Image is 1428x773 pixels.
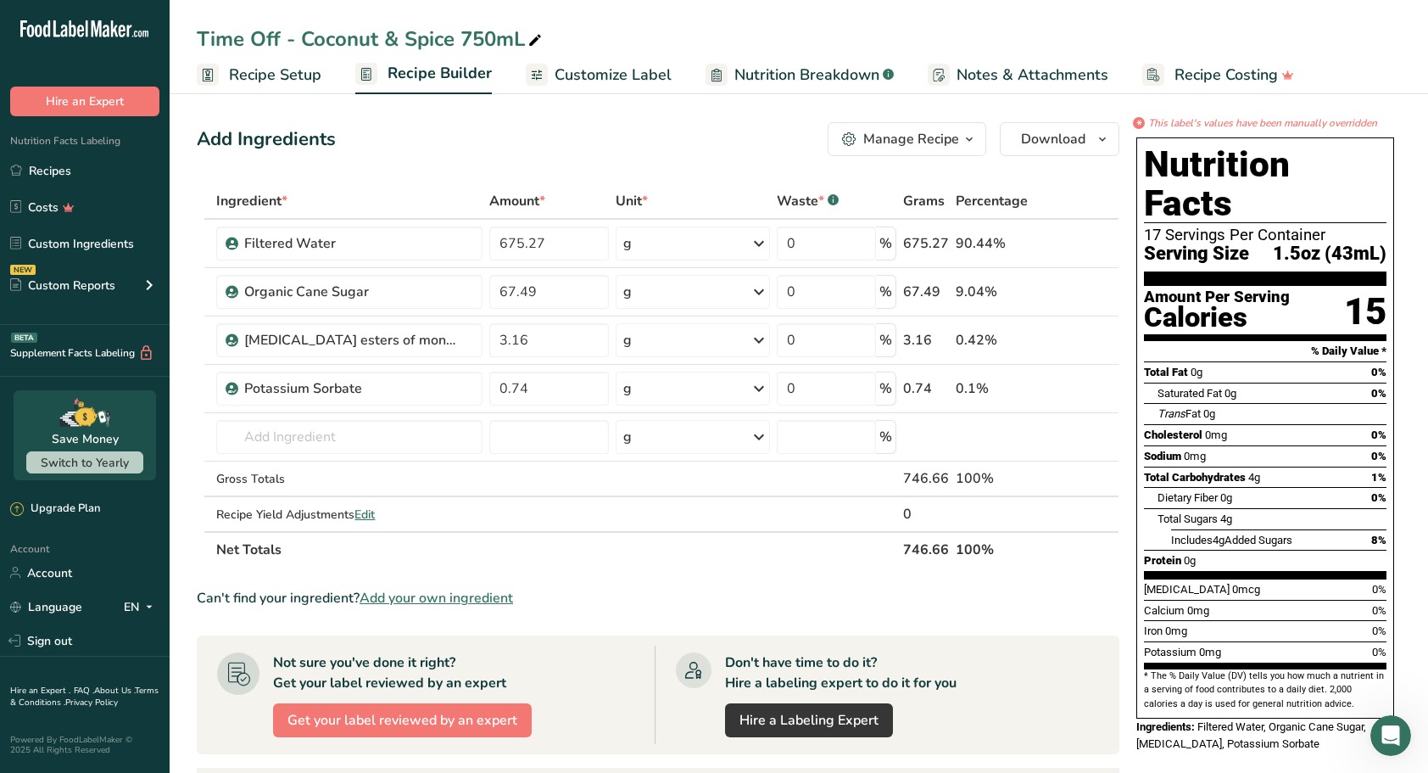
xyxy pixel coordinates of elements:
div: 0 [903,504,949,524]
span: Fat [1157,407,1201,420]
span: Serving Size [1144,244,1249,265]
span: Amount [489,191,545,211]
a: Hire a Labeling Expert [725,703,893,737]
span: Total Fat [1144,366,1188,378]
span: Recipe Builder [388,62,492,85]
div: Not sure you've done it right? Get your label reviewed by an expert [273,653,506,693]
span: Ingredient [216,191,287,211]
div: 100% [956,468,1039,489]
span: Nutrition Breakdown [734,64,879,87]
span: 4g [1248,471,1260,484]
div: 675.27 [903,233,949,254]
span: Total Carbohydrates [1144,471,1246,484]
div: Add Ingredients [197,126,336,154]
span: 0% [1372,583,1386,596]
div: 0.74 [903,378,949,399]
th: Net Totals [213,531,900,567]
div: Manage Recipe [863,129,959,149]
span: 4g [1213,534,1224,546]
span: Potassium [1144,646,1197,658]
button: Switch to Yearly [26,451,143,473]
span: Ingredients: [1136,720,1195,733]
span: Protein [1144,554,1181,567]
span: 1.5oz (43mL) [1273,244,1386,265]
a: Notes & Attachments [928,56,1108,94]
div: 9.04% [956,282,1039,302]
div: g [623,378,632,399]
div: g [623,330,632,350]
span: 0% [1371,387,1386,400]
span: 0% [1371,450,1386,462]
a: Recipe Setup [197,56,321,94]
span: Notes & Attachments [957,64,1108,87]
span: 0% [1372,604,1386,617]
span: 0mg [1184,450,1206,462]
span: Calcium [1144,604,1185,617]
div: Waste [777,191,839,211]
iframe: Intercom live chat [1370,715,1411,756]
span: 1% [1371,471,1386,484]
section: * The % Daily Value (DV) tells you how much a nutrient in a serving of food contributes to a dail... [1144,669,1386,711]
span: Percentage [956,191,1028,211]
div: 0.1% [956,378,1039,399]
input: Add Ingredient [216,420,483,454]
a: Terms & Conditions . [10,685,159,709]
button: Hire an Expert [10,87,159,116]
div: Powered By FoodLabelMaker © 2025 All Rights Reserved [10,735,159,755]
span: Edit [354,507,375,523]
span: 0g [1220,491,1232,504]
section: % Daily Value * [1144,341,1386,361]
span: Recipe Costing [1174,64,1278,87]
span: Unit [616,191,648,211]
div: Time Off - Coconut & Spice 750mL [197,24,545,54]
span: 0g [1203,407,1215,420]
a: Privacy Policy [65,697,118,709]
div: Upgrade Plan [10,501,100,518]
span: 0g [1184,554,1196,567]
span: 4g [1220,513,1232,525]
div: NEW [10,265,36,275]
div: 17 Servings Per Container [1144,227,1386,244]
span: Iron [1144,625,1163,637]
button: Download [1000,122,1119,156]
i: Trans [1157,407,1185,420]
a: Language [10,592,82,622]
span: 0g [1191,366,1202,378]
div: 90.44% [956,233,1039,254]
div: Filtered Water [244,233,456,254]
div: 15 [1344,289,1386,334]
span: 0mg [1199,646,1221,658]
div: Potassium Sorbate [244,378,456,399]
span: 0g [1224,387,1236,400]
span: Add your own ingredient [360,588,513,608]
span: Recipe Setup [229,64,321,87]
span: 0mg [1205,429,1227,441]
th: 746.66 [900,531,952,567]
div: 67.49 [903,282,949,302]
span: 8% [1371,534,1386,546]
div: BETA [11,333,37,343]
div: Don't have time to do it? Hire a labeling expert to do it for you [725,653,957,693]
div: [MEDICAL_DATA] esters of mono- and diglycerides of fatty acids (E472c) [244,330,456,350]
div: Recipe Yield Adjustments [216,506,483,524]
div: Can't find your ingredient? [197,588,1119,608]
div: Organic Cane Sugar [244,282,456,302]
span: Grams [903,191,945,211]
button: Get your label reviewed by an expert [273,703,532,737]
span: Includes Added Sugars [1171,534,1292,546]
span: Filtered Water, Organic Cane Sugar, [MEDICAL_DATA], Potassium Sorbate [1136,720,1366,750]
div: EN [124,597,159,617]
span: Dietary Fiber [1157,491,1218,504]
div: 746.66 [903,468,949,489]
span: Get your label reviewed by an expert [287,710,517,731]
a: About Us . [94,685,135,697]
span: 0% [1372,646,1386,658]
a: Recipe Builder [355,54,492,95]
button: Manage Recipe [828,122,986,156]
a: Recipe Costing [1142,56,1294,94]
div: Calories [1144,305,1290,330]
span: Switch to Yearly [41,455,129,471]
div: Save Money [52,430,119,448]
th: 100% [952,531,1042,567]
span: 0% [1371,429,1386,441]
